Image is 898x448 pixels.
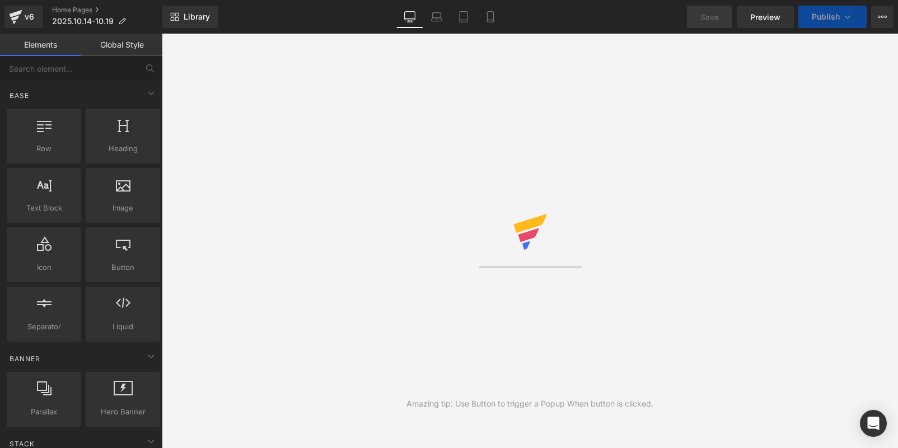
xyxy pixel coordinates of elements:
span: Base [8,90,30,101]
span: Icon [10,262,78,273]
span: Parallax [10,406,78,418]
div: Open Intercom Messenger [860,410,887,437]
button: More [871,6,894,28]
span: Row [10,143,78,155]
span: Banner [8,353,41,364]
span: Publish [812,12,840,21]
a: Home Pages [52,6,162,15]
span: Button [89,262,157,273]
div: Amazing tip: Use Button to trigger a Popup When button is clicked. [406,398,653,410]
a: Laptop [423,6,450,28]
span: Separator [10,321,78,333]
div: v6 [22,10,36,24]
span: Image [89,202,157,214]
a: Mobile [477,6,504,28]
span: Text Block [10,202,78,214]
a: Global Style [81,34,162,56]
span: Hero Banner [89,406,157,418]
a: Desktop [396,6,423,28]
span: Preview [750,11,780,23]
a: New Library [162,6,218,28]
button: Publish [798,6,867,28]
span: 2025.10.14-10.19 [52,17,114,26]
span: Save [700,11,719,23]
span: Library [184,12,210,22]
span: Heading [89,143,157,155]
a: Preview [737,6,794,28]
a: v6 [4,6,43,28]
span: Liquid [89,321,157,333]
a: Tablet [450,6,477,28]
